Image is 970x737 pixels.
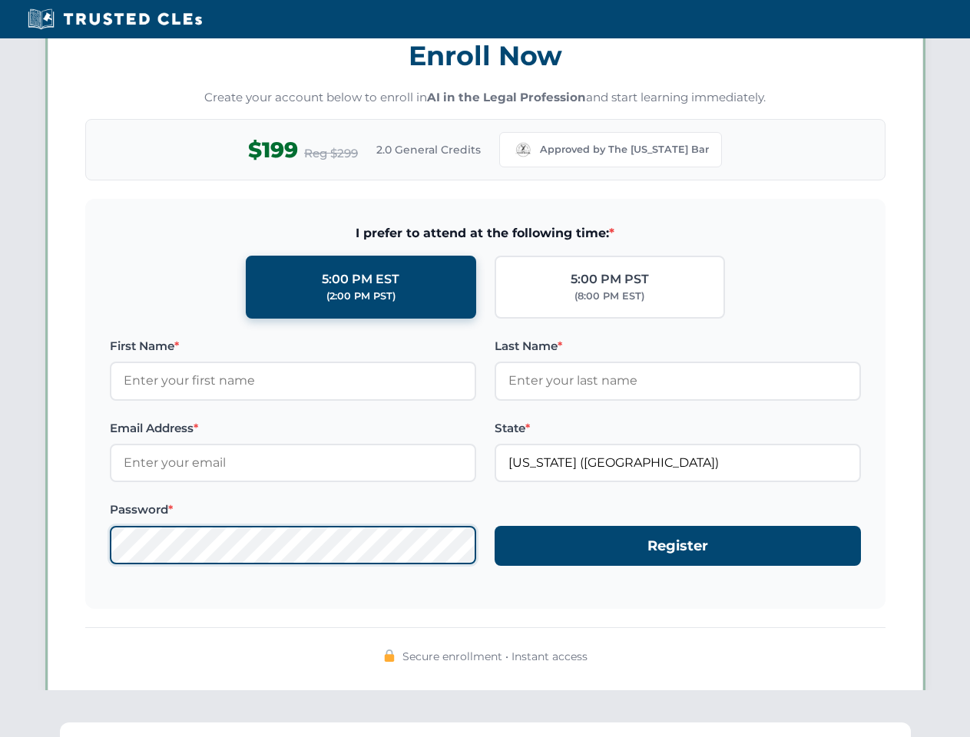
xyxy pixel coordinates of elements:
label: Password [110,501,476,519]
p: Create your account below to enroll in and start learning immediately. [85,89,886,107]
span: Secure enrollment • Instant access [402,648,588,665]
div: 5:00 PM EST [322,269,399,289]
img: Trusted CLEs [23,8,207,31]
span: Approved by The [US_STATE] Bar [540,142,709,157]
span: I prefer to attend at the following time: [110,223,861,243]
div: 5:00 PM PST [571,269,649,289]
img: Missouri Bar [512,139,534,160]
label: State [495,419,861,438]
input: Enter your first name [110,362,476,400]
label: Email Address [110,419,476,438]
input: Missouri (MO) [495,444,861,482]
div: (8:00 PM EST) [574,289,644,304]
button: Register [495,526,861,567]
label: Last Name [495,337,861,355]
input: Enter your last name [495,362,861,400]
div: (2:00 PM PST) [326,289,396,304]
input: Enter your email [110,444,476,482]
strong: AI in the Legal Profession [427,90,586,104]
img: 🔒 [383,649,396,662]
h3: Enroll Now [85,31,886,80]
label: First Name [110,337,476,355]
span: $199 [248,133,298,167]
span: Reg $299 [304,144,358,163]
span: 2.0 General Credits [376,141,481,158]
